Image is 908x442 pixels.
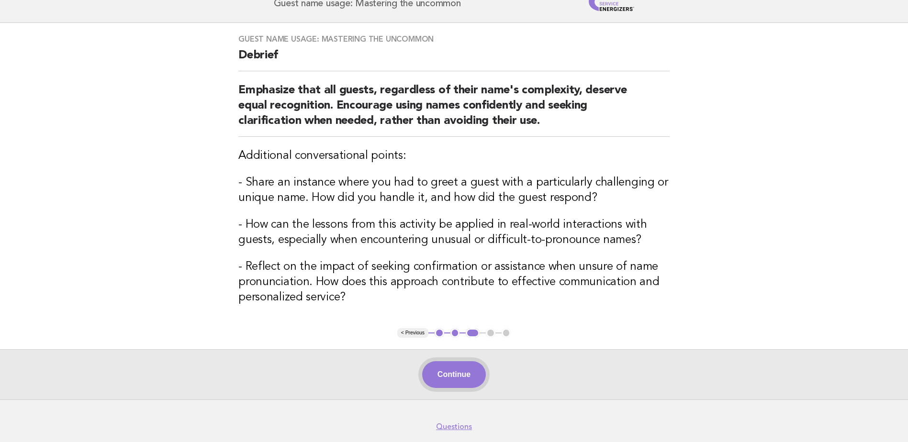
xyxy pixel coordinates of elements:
h2: Debrief [238,48,670,71]
button: Continue [422,361,486,388]
h3: - How can the lessons from this activity be applied in real-world interactions with guests, espec... [238,217,670,248]
h2: Emphasize that all guests, regardless of their name's complexity, deserve equal recognition. Enco... [238,83,670,137]
button: 1 [435,328,444,338]
h3: Additional conversational points: [238,148,670,164]
button: 3 [466,328,480,338]
button: < Previous [397,328,428,338]
button: 2 [450,328,460,338]
h3: Guest name usage: Mastering the uncommon [238,34,670,44]
a: Questions [436,422,472,431]
h3: - Share an instance where you had to greet a guest with a particularly challenging or unique name... [238,175,670,206]
h3: - Reflect on the impact of seeking confirmation or assistance when unsure of name pronunciation. ... [238,259,670,305]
